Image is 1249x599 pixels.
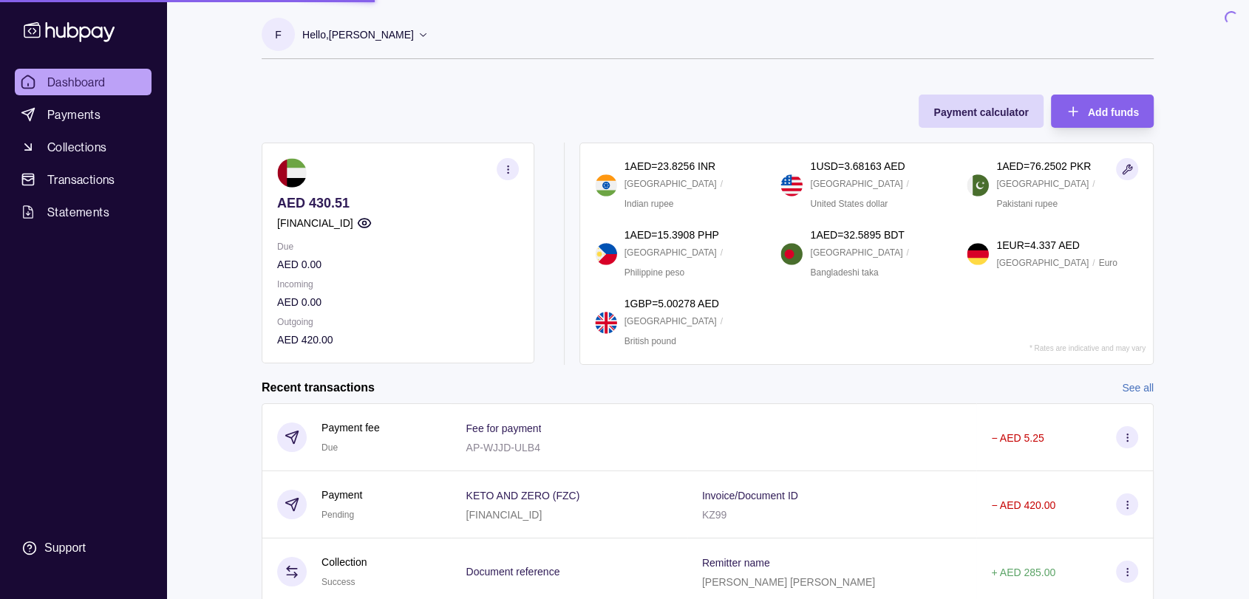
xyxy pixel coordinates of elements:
p: − AED 420.00 [991,499,1055,511]
a: Payments [15,101,152,128]
span: Add funds [1088,106,1139,118]
p: 1 EUR = 4.337 AED [996,237,1080,253]
span: Collections [47,138,106,156]
p: Payment fee [321,420,380,436]
img: ph [595,243,617,265]
p: Bangladeshi taka [810,264,878,281]
a: Dashboard [15,69,152,95]
span: Pending [321,510,354,520]
p: [GEOGRAPHIC_DATA] [996,255,1089,271]
img: us [780,174,803,196]
p: Fee for payment [466,422,541,434]
p: AED 420.00 [277,332,519,348]
span: Success [321,577,355,587]
p: KZ99 [702,509,726,521]
p: [GEOGRAPHIC_DATA] [810,176,902,192]
p: [FINANCIAL_ID] [466,509,542,521]
span: Transactions [47,171,115,188]
p: British pound [624,333,676,349]
p: Pakistani rupee [996,196,1058,212]
p: / [1092,176,1095,192]
a: Support [15,533,152,564]
span: Dashboard [47,73,106,91]
p: AED 430.51 [277,195,519,211]
img: pk [967,174,989,196]
p: [PERSON_NAME] [PERSON_NAME] [702,576,875,588]
p: Outgoing [277,314,519,330]
p: United States dollar [810,196,888,212]
button: Payment calculator [919,95,1043,128]
p: / [721,313,723,329]
p: / [1092,255,1095,271]
p: Payment [321,487,362,503]
p: AED 0.00 [277,294,519,310]
p: 1 AED = 76.2502 PKR [996,158,1091,174]
img: gb [595,312,617,334]
p: / [906,244,908,261]
p: [FINANCIAL_ID] [277,215,353,231]
div: Support [44,540,86,556]
p: Due [277,239,519,255]
p: Collection [321,554,367,570]
p: * Rates are indicative and may vary [1030,344,1146,352]
p: [GEOGRAPHIC_DATA] [624,313,717,329]
span: Statements [47,203,109,221]
p: Hello, [PERSON_NAME] [302,27,414,43]
p: / [721,176,723,192]
p: [GEOGRAPHIC_DATA] [624,176,717,192]
p: AED 0.00 [277,256,519,273]
p: Remitter name [702,557,770,569]
a: Collections [15,134,152,160]
p: [GEOGRAPHIC_DATA] [996,176,1089,192]
h2: Recent transactions [262,380,375,396]
span: Payments [47,106,101,123]
p: [GEOGRAPHIC_DATA] [810,244,902,261]
p: 1 AED = 23.8256 INR [624,158,715,174]
p: 1 USD = 3.68163 AED [810,158,905,174]
span: Payment calculator [933,106,1028,118]
p: Philippine peso [624,264,684,281]
p: + AED 285.00 [991,567,1055,578]
img: bd [780,243,803,265]
img: in [595,174,617,196]
p: Incoming [277,276,519,292]
a: Statements [15,199,152,225]
img: de [967,243,989,265]
a: Transactions [15,166,152,193]
p: AP-WJJD-ULB4 [466,442,540,453]
p: 1 GBP = 5.00278 AED [624,295,719,312]
p: − AED 5.25 [991,432,1044,444]
p: / [721,244,723,261]
p: / [906,176,908,192]
button: Add funds [1051,95,1154,128]
p: F [275,27,282,43]
p: KETO AND ZERO (FZC) [466,490,579,502]
img: ae [277,158,307,188]
p: Document reference [466,566,559,578]
p: Invoice/Document ID [702,490,798,502]
p: [GEOGRAPHIC_DATA] [624,244,717,261]
p: Indian rupee [624,196,674,212]
p: 1 AED = 32.5895 BDT [810,227,904,243]
p: 1 AED = 15.3908 PHP [624,227,719,243]
p: Euro [1098,255,1117,271]
span: Due [321,442,338,453]
a: See all [1122,380,1154,396]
